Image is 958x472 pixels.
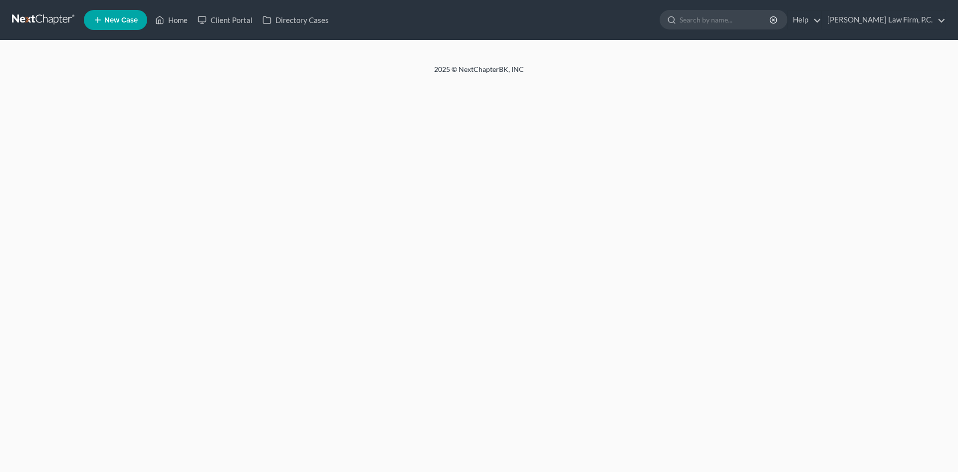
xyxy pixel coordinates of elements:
a: Client Portal [193,11,257,29]
a: Help [788,11,821,29]
a: [PERSON_NAME] Law Firm, P.C. [822,11,946,29]
input: Search by name... [680,10,771,29]
div: 2025 © NextChapterBK, INC [195,64,763,82]
a: Directory Cases [257,11,334,29]
a: Home [150,11,193,29]
span: New Case [104,16,138,24]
